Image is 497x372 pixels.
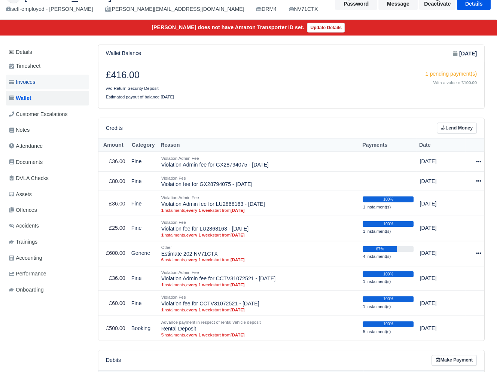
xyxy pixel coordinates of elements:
strong: [DATE] [231,283,245,287]
td: Violation Admin fee for CCTV31072521 - [DATE] [158,266,360,291]
td: [DATE] [417,266,466,291]
strong: every 1 week [186,208,213,213]
strong: every 1 week [186,258,213,262]
a: Details [6,45,89,59]
small: Violation Fee [161,295,186,300]
a: Lend Money [437,123,477,134]
strong: [DATE] [231,258,245,262]
a: Onboarding [6,283,89,298]
td: [DATE] [417,171,466,191]
small: Other [161,246,172,250]
th: Category [128,138,158,152]
strong: 1 [161,308,164,312]
a: Performance [6,267,89,281]
a: Invoices [6,75,89,89]
a: Offences [6,203,89,217]
a: DVLA Checks [6,171,89,186]
h6: Wallet Balance [106,50,141,57]
td: £36.00 [98,266,128,291]
a: Trainings [6,235,89,250]
strong: 5 [161,333,164,338]
small: 5 instalment(s) [363,330,391,334]
a: NV71CTX [289,5,318,13]
small: 1 instalment(s) [363,205,391,209]
td: Fine [128,216,158,241]
small: instalments, start from [161,308,357,313]
small: Violation Fee [161,176,186,180]
a: Timesheet [6,59,89,73]
td: [DATE] [417,191,466,216]
small: 4 instalment(s) [363,254,391,259]
strong: [DATE] [460,49,477,58]
h3: £416.00 [106,70,286,81]
td: £60.00 [98,291,128,316]
td: Fine [128,171,158,191]
span: Documents [9,158,43,167]
span: Offences [9,206,37,214]
th: Reason [158,138,360,152]
strong: every 1 week [186,283,213,287]
small: Violation Admin Fee [161,271,199,275]
td: Booking [128,316,158,341]
span: Performance [9,270,46,278]
td: Violation fee for GX28794075 - [DATE] [158,171,360,191]
td: Fine [128,191,158,216]
div: 1 pending payment(s) [297,70,477,78]
strong: every 1 week [186,233,213,238]
small: Violation Admin Fee [161,156,199,161]
div: 67% [363,246,397,252]
td: £36.00 [98,152,128,172]
strong: [DATE] [231,233,245,238]
div: 100% [363,271,414,277]
small: instalments, start from [161,333,357,338]
a: Accounting [6,251,89,266]
td: Violation Admin fee for GX28794075 - [DATE] [158,152,360,172]
strong: every 1 week [186,308,213,312]
td: Rental Deposit [158,316,360,341]
small: 1 instalment(s) [363,305,391,309]
td: Generic [128,241,158,266]
td: [DATE] [417,316,466,341]
div: 100% [363,296,414,302]
small: instalments, start from [161,208,357,213]
strong: 1 [161,208,164,213]
span: Accidents [9,222,39,231]
small: 1 instalment(s) [363,229,391,234]
small: Violation Fee [161,220,186,225]
strong: [DATE] [231,208,245,213]
td: £36.00 [98,191,128,216]
td: [DATE] [417,241,466,266]
small: instalments, start from [161,257,357,263]
a: Customer Escalations [6,107,89,122]
td: £500.00 [98,316,128,341]
span: Notes [9,126,30,134]
small: instalments, start from [161,283,357,288]
td: Fine [128,152,158,172]
span: Invoices [9,78,35,86]
td: Estimate 202 NV71CTX [158,241,360,266]
div: [PERSON_NAME][EMAIL_ADDRESS][DOMAIN_NAME] [105,5,245,13]
td: Violation Admin fee for LU2868163 - [DATE] [158,191,360,216]
a: Make Payment [432,355,477,366]
a: Attendance [6,139,89,153]
span: Timesheet [9,62,40,70]
small: instalments, start from [161,233,357,238]
div: 100% [363,321,414,327]
a: Accidents [6,219,89,234]
span: Assets [9,190,32,199]
small: Violation Admin Fee [161,195,199,200]
td: £25.00 [98,216,128,241]
a: Assets [6,187,89,202]
span: Customer Escalations [9,110,68,119]
strong: [DATE] [231,333,245,338]
td: Fine [128,291,158,316]
div: self-employed - [PERSON_NAME] [6,5,93,13]
td: Violation fee for CCTV31072521 - [DATE] [158,291,360,316]
strong: £100.00 [462,80,477,85]
span: Attendance [9,142,43,150]
small: Advance payment in respect of rental vehicle deposit [161,320,261,325]
div: 100% [363,196,414,202]
td: Violation fee for LU2868163 - [DATE] [158,216,360,241]
th: Payments [360,138,417,152]
td: [DATE] [417,291,466,316]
